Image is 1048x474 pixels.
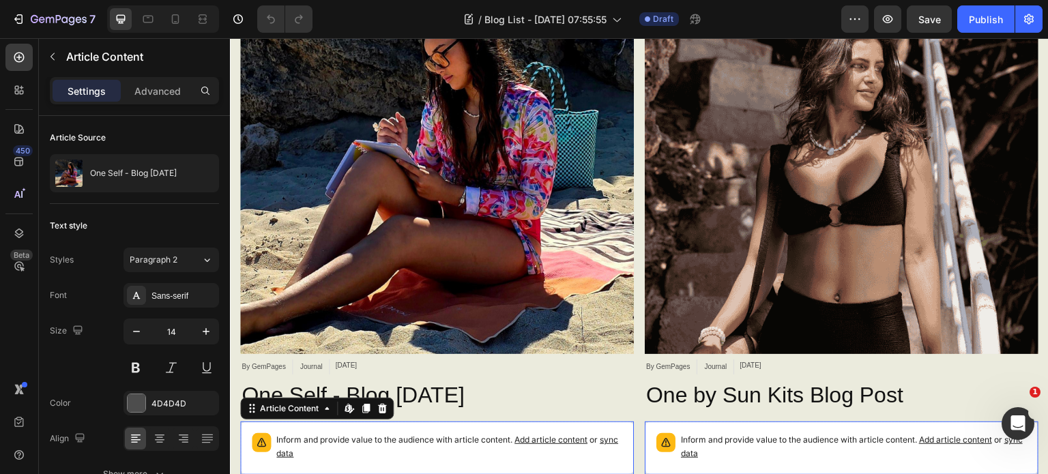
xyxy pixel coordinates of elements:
div: Undo/Redo [257,5,312,33]
span: Draft [653,13,673,25]
div: Article Source [50,132,106,144]
span: Blog List - [DATE] 07:55:55 [484,12,607,27]
div: Color [50,397,71,409]
p: Article Content [66,48,214,65]
div: Journal [68,321,93,336]
div: 450 [13,145,33,156]
div: Align [50,430,88,448]
div: By GemPages [10,321,57,336]
p: Settings [68,84,106,98]
span: / [478,12,482,27]
span: Add article content [285,396,358,406]
button: Publish [957,5,1015,33]
div: Font [50,289,67,301]
a: One by Sun Kits Blog Post [415,342,809,373]
p: One Self - Blog [DATE] [90,168,177,178]
a: One Self - Blog [DATE] [10,342,404,373]
span: Add article content [689,396,762,406]
iframe: Intercom live chat [1002,407,1034,440]
div: Beta [10,250,33,261]
button: Paragraph 2 [123,248,219,272]
button: Save [907,5,952,33]
p: 7 [89,11,96,27]
span: 1 [1030,387,1040,398]
div: Styles [50,254,74,266]
p: Advanced [134,84,181,98]
p: Inform and provide value to the audience with article content. [451,395,797,422]
span: Save [918,14,941,25]
div: [DATE] [105,321,126,334]
iframe: Design area [230,38,1048,474]
span: Paragraph 2 [130,254,177,266]
div: 4D4D4D [151,398,216,410]
div: Journal [473,321,498,336]
img: article feature img [55,160,83,187]
div: Publish [969,12,1003,27]
div: Text style [50,220,87,232]
p: Inform and provide value to the audience with article content. [46,395,392,422]
div: Article Content [27,364,91,376]
div: By GemPages [415,321,461,336]
div: Sans-serif [151,290,216,302]
div: [DATE] [510,321,531,334]
button: 7 [5,5,102,33]
div: Size [50,322,86,340]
